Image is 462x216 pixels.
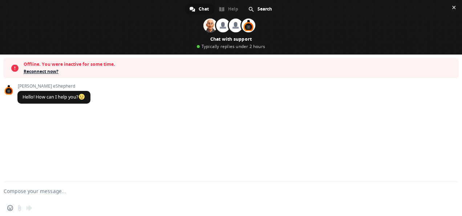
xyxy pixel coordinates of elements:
[244,4,277,15] div: Search
[4,188,435,195] textarea: Compose your message...
[24,68,455,75] span: Reconnect now?
[23,94,85,100] span: Hello! How can I help you?
[450,4,458,11] span: Close chat
[24,61,455,68] span: Offline. You were inactive for some time.
[7,205,13,211] span: Insert an emoji
[258,4,272,15] span: Search
[185,4,214,15] div: Chat
[199,4,209,15] span: Chat
[17,84,90,89] span: [PERSON_NAME] eShepherd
